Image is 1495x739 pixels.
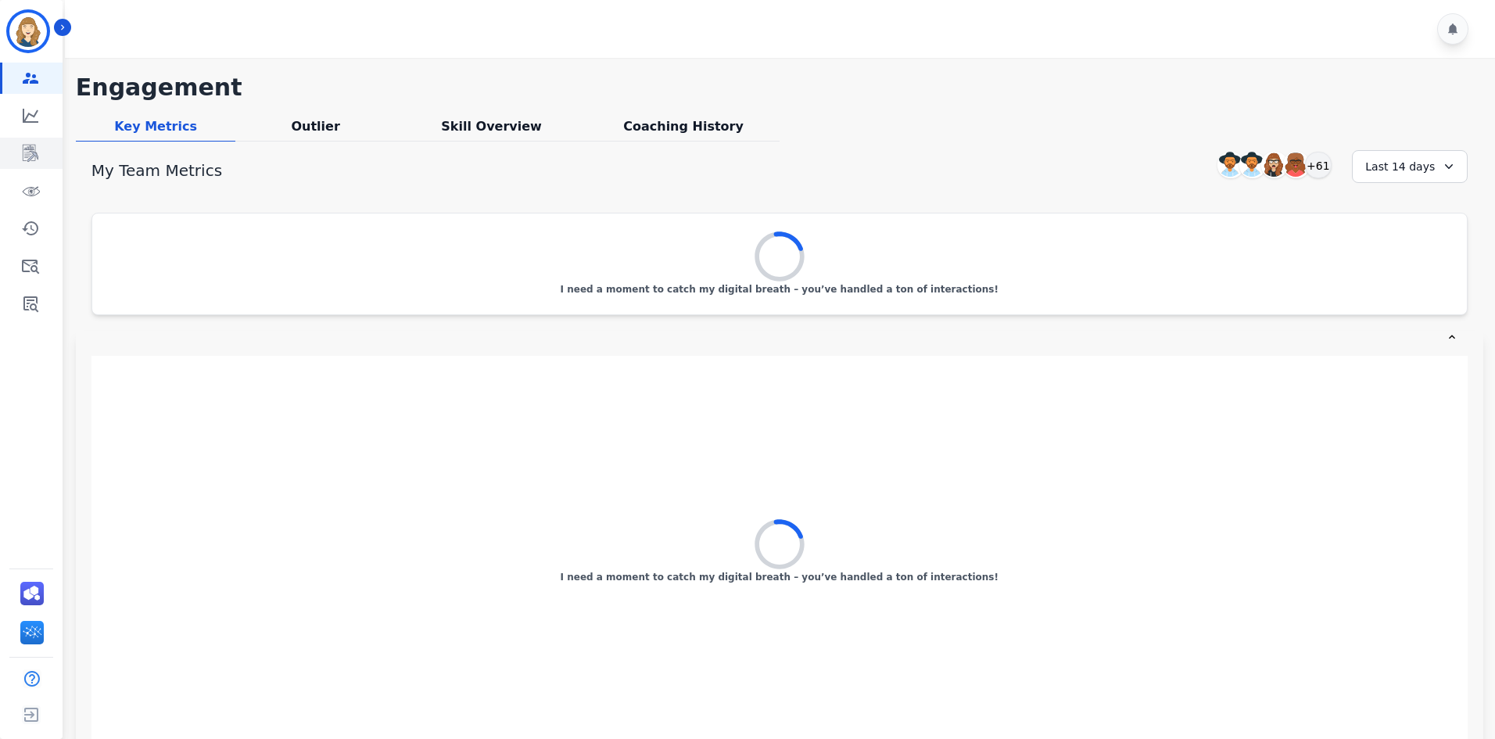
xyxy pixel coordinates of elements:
[91,160,222,181] h1: My Team Metrics
[587,117,779,142] div: Coaching History
[561,283,998,296] p: I need a moment to catch my digital breath – you’ve handled a ton of interactions!
[396,117,587,142] div: Skill Overview
[9,13,47,50] img: Bordered avatar
[76,74,1483,102] h1: Engagement
[1305,152,1332,178] div: +61
[76,117,236,142] div: Key Metrics
[235,117,396,142] div: Outlier
[1352,150,1468,183] div: Last 14 days
[561,571,998,583] p: I need a moment to catch my digital breath – you’ve handled a ton of interactions!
